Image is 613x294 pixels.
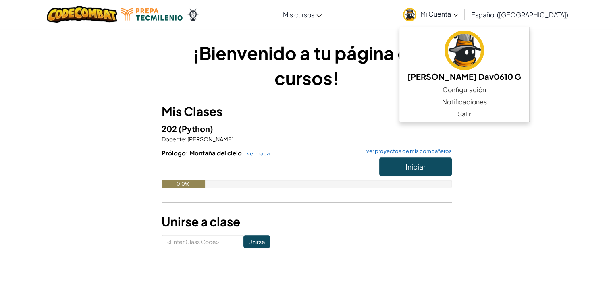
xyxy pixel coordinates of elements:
[471,10,568,19] span: Español ([GEOGRAPHIC_DATA])
[243,235,270,248] input: Unirse
[399,2,462,27] a: Mi Cuenta
[185,135,187,143] span: :
[379,157,452,176] button: Iniciar
[405,162,426,171] span: Iniciar
[399,108,529,120] a: Salir
[445,31,484,70] img: avatar
[162,213,452,231] h3: Unirse a clase
[407,70,521,83] h5: [PERSON_NAME] Dav0610 G
[162,40,452,90] h1: ¡Bienvenido a tu página de cursos!
[162,102,452,120] h3: Mis Clases
[420,10,458,18] span: Mi Cuenta
[162,149,243,157] span: Prólogo: Montaña del cielo
[399,84,529,96] a: Configuración
[442,97,487,107] span: Notificaciones
[162,235,243,248] input: <Enter Class Code>
[403,8,416,21] img: avatar
[162,124,179,134] span: 202
[179,124,213,134] span: (Python)
[187,8,199,21] img: Ozaria
[467,4,572,25] a: Español ([GEOGRAPHIC_DATA])
[243,150,270,157] a: ver mapa
[187,135,233,143] span: [PERSON_NAME]
[47,6,117,23] img: CodeCombat logo
[162,135,185,143] span: Docente
[279,4,326,25] a: Mis cursos
[399,96,529,108] a: Notificaciones
[162,180,205,188] div: 0.0%
[399,29,529,84] a: [PERSON_NAME] Dav0610 G
[362,149,452,154] a: ver proyectos de mis compañeros
[121,8,183,21] img: Tecmilenio logo
[283,10,314,19] span: Mis cursos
